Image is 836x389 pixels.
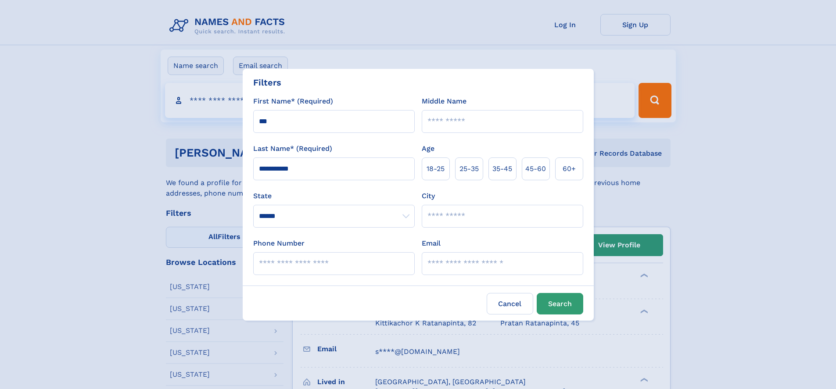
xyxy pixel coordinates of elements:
[253,76,281,89] div: Filters
[459,164,479,174] span: 25‑35
[563,164,576,174] span: 60+
[427,164,445,174] span: 18‑25
[253,143,332,154] label: Last Name* (Required)
[525,164,546,174] span: 45‑60
[422,191,435,201] label: City
[422,96,466,107] label: Middle Name
[253,238,305,249] label: Phone Number
[422,238,441,249] label: Email
[537,293,583,314] button: Search
[253,96,333,107] label: First Name* (Required)
[487,293,533,314] label: Cancel
[253,191,415,201] label: State
[422,143,434,154] label: Age
[492,164,512,174] span: 35‑45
